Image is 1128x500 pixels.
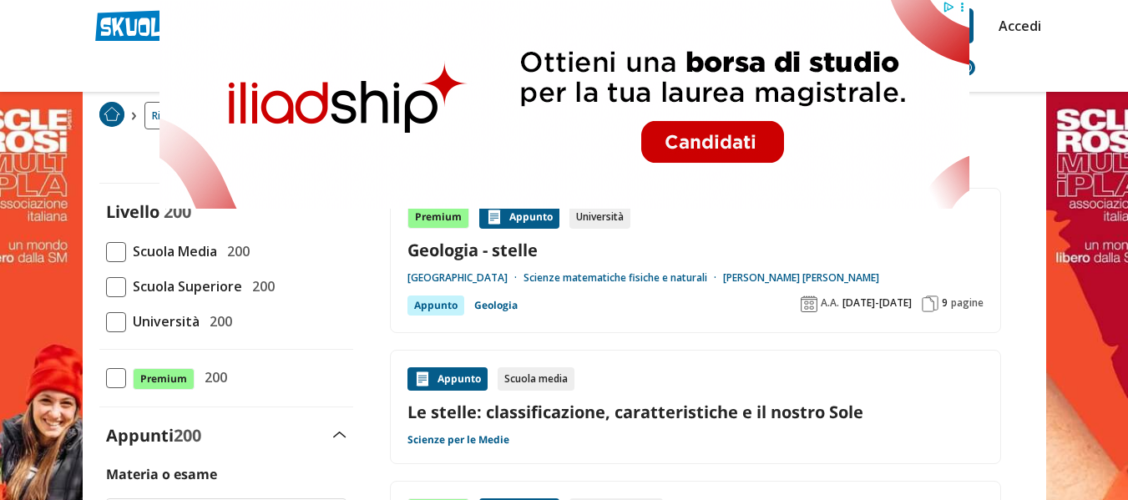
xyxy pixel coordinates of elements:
img: Appunti contenuto [486,209,503,225]
div: Università [569,205,630,229]
a: [GEOGRAPHIC_DATA] [407,271,524,285]
span: 200 [164,200,191,223]
span: 200 [203,311,232,332]
div: Appunto [479,205,559,229]
div: Appunto [407,367,488,391]
img: Home [99,102,124,127]
img: Anno accademico [801,295,817,312]
a: Scienze matematiche fisiche e naturali [524,271,723,285]
a: Scienze per le Medie [407,433,509,447]
a: Geologia - stelle [407,239,984,261]
span: pagine [951,296,984,310]
img: Apri e chiudi sezione [333,432,346,438]
a: Le stelle: classificazione, caratteristiche e il nostro Sole [407,401,984,423]
img: Appunti contenuto [414,371,431,387]
span: 200 [174,424,201,447]
span: Scuola Media [126,240,217,262]
span: Università [126,311,200,332]
span: 200 [220,240,250,262]
a: [PERSON_NAME] [PERSON_NAME] [723,271,879,285]
label: Appunti [106,424,201,447]
a: Ricerca [144,102,194,129]
span: Scuola Superiore [126,275,242,297]
span: A.A. [821,296,839,310]
img: Pagine [922,295,938,312]
span: [DATE]-[DATE] [842,296,912,310]
a: Home [99,102,124,129]
span: 200 [198,366,227,388]
div: Appunto [407,295,464,316]
span: 200 [245,275,275,297]
a: Accedi [999,8,1034,43]
a: Geologia [474,295,518,316]
span: 9 [942,296,948,310]
label: Livello [106,200,159,223]
label: Materia o esame [106,465,217,483]
div: Premium [407,205,469,229]
span: Premium [133,368,195,390]
div: Scuola media [498,367,574,391]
